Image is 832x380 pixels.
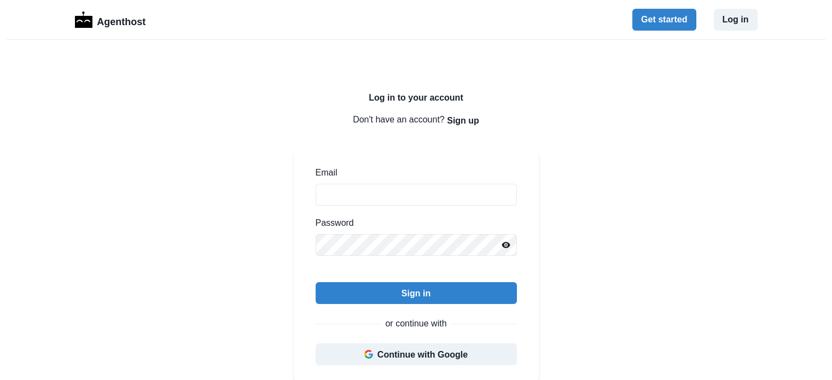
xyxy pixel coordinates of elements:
button: Continue with Google [316,343,517,365]
p: or continue with [385,317,446,330]
p: Agenthost [97,10,146,30]
img: Logo [75,11,93,28]
label: Email [316,166,510,179]
button: Sign in [316,282,517,304]
button: Sign up [447,109,479,131]
p: Don't have an account? [294,109,539,131]
button: Reveal password [495,234,517,256]
a: LogoAgenthost [75,10,146,30]
button: Get started [632,9,696,31]
h2: Log in to your account [294,92,539,103]
label: Password [316,217,510,230]
button: Log in [714,9,758,31]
